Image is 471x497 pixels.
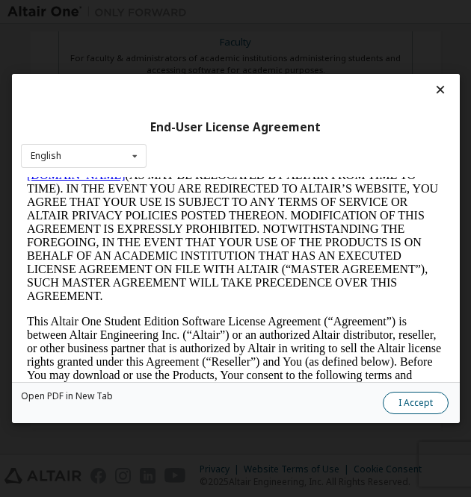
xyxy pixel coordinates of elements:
p: This Altair One Student Edition Software License Agreement (“Agreement”) is between Altair Engine... [6,138,424,246]
div: English [31,151,61,160]
button: I Accept [382,392,448,414]
div: End-User License Agreement [21,120,451,135]
a: Open PDF in New Tab [21,392,113,401]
